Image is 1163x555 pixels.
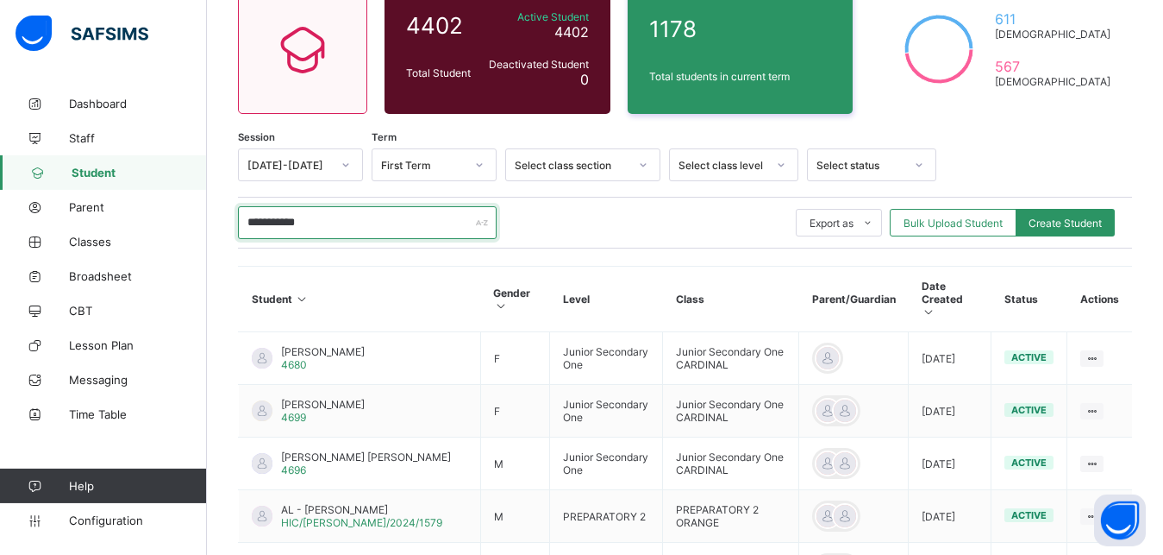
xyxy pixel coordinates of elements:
div: Total Student [402,62,481,84]
span: 4696 [281,464,306,476]
span: [DEMOGRAPHIC_DATA] [995,28,1110,41]
span: Create Student [1029,217,1102,230]
td: Junior Secondary One [550,332,663,385]
span: Help [69,479,206,493]
th: Gender [480,267,549,332]
div: [DATE]-[DATE] [247,159,331,172]
span: Messaging [69,373,207,387]
td: [DATE] [909,438,991,490]
td: Junior Secondary One CARDINAL [663,385,799,438]
span: 4402 [554,23,589,41]
td: Junior Secondary One CARDINAL [663,438,799,490]
span: active [1011,351,1047,363]
div: Select status [816,159,904,172]
span: [PERSON_NAME] [PERSON_NAME] [281,451,451,464]
span: 1178 [649,16,832,42]
td: Junior Secondary One CARDINAL [663,332,799,385]
span: 4699 [281,411,306,424]
td: [DATE] [909,385,991,438]
th: Level [550,267,663,332]
span: Staff [69,131,207,145]
td: PREPARATORY 2 [550,490,663,543]
div: Select class section [515,159,628,172]
th: Class [663,267,799,332]
button: Open asap [1094,495,1146,546]
span: [DEMOGRAPHIC_DATA] [995,75,1110,88]
span: [PERSON_NAME] [281,345,365,358]
div: First Term [381,159,465,172]
td: F [480,332,549,385]
span: Deactivated Student [485,58,589,71]
span: HIC/[PERSON_NAME]/2024/1579 [281,516,442,529]
div: Select class level [678,159,766,172]
span: Lesson Plan [69,338,207,352]
img: safsims [16,16,148,52]
td: [DATE] [909,332,991,385]
span: active [1011,457,1047,469]
td: PREPARATORY 2 ORANGE [663,490,799,543]
th: Student [239,267,481,332]
th: Date Created [909,267,991,332]
td: [DATE] [909,490,991,543]
td: M [480,438,549,490]
span: 567 [995,58,1110,75]
td: Junior Secondary One [550,385,663,438]
span: Parent [69,200,207,214]
span: Bulk Upload Student [904,217,1003,230]
span: active [1011,509,1047,521]
span: Broadsheet [69,269,207,283]
span: Export as [810,217,853,230]
span: Active Student [485,10,589,23]
span: Dashboard [69,97,207,110]
span: Session [238,131,275,143]
span: [PERSON_NAME] [281,398,365,411]
span: 0 [580,71,589,88]
th: Status [991,267,1067,332]
i: Sort in Ascending Order [295,293,310,306]
span: AL - [PERSON_NAME] [281,503,442,516]
span: Student [72,166,207,180]
th: Actions [1067,267,1132,332]
span: Term [372,131,397,143]
span: CBT [69,304,207,318]
th: Parent/Guardian [799,267,909,332]
span: 611 [995,10,1110,28]
i: Sort in Ascending Order [493,300,508,312]
span: active [1011,404,1047,416]
span: 4680 [281,358,307,371]
td: F [480,385,549,438]
span: Time Table [69,407,207,421]
span: 4402 [406,12,477,39]
span: Total students in current term [649,70,832,83]
td: M [480,490,549,543]
i: Sort in Ascending Order [922,306,936,318]
td: Junior Secondary One [550,438,663,490]
span: Configuration [69,514,206,527]
span: Classes [69,235,207,249]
